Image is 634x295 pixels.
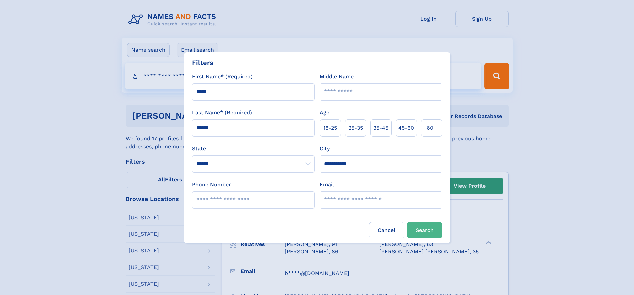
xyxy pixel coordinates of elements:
[320,109,329,117] label: Age
[192,145,315,153] label: State
[369,222,404,238] label: Cancel
[320,73,354,81] label: Middle Name
[320,181,334,189] label: Email
[323,124,337,132] span: 18‑25
[373,124,388,132] span: 35‑45
[398,124,414,132] span: 45‑60
[320,145,330,153] label: City
[427,124,437,132] span: 60+
[348,124,363,132] span: 25‑35
[192,109,252,117] label: Last Name* (Required)
[407,222,442,238] button: Search
[192,58,213,68] div: Filters
[192,73,253,81] label: First Name* (Required)
[192,181,231,189] label: Phone Number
